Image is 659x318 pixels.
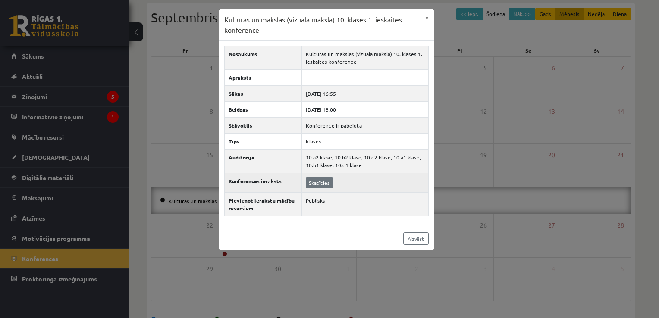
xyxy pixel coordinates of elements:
[301,86,428,102] td: [DATE] 16:55
[403,232,429,245] a: Aizvērt
[301,102,428,118] td: [DATE] 18:00
[224,86,301,102] th: Sākas
[306,177,333,188] a: Skatīties
[224,70,301,86] th: Apraksts
[224,102,301,118] th: Beidzas
[420,9,434,26] button: ×
[224,15,420,35] h3: Kultūras un mākslas (vizuālā māksla) 10. klases 1. ieskaites konference
[301,46,428,70] td: Kultūras un mākslas (vizuālā māksla) 10. klases 1. ieskaites konference
[301,193,428,216] td: Publisks
[301,134,428,150] td: Klases
[224,150,301,173] th: Auditorija
[224,193,301,216] th: Pievienot ierakstu mācību resursiem
[224,134,301,150] th: Tips
[224,173,301,193] th: Konferences ieraksts
[301,150,428,173] td: 10.a2 klase, 10.b2 klase, 10.c2 klase, 10.a1 klase, 10.b1 klase, 10.c1 klase
[224,118,301,134] th: Stāvoklis
[301,118,428,134] td: Konference ir pabeigta
[224,46,301,70] th: Nosaukums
